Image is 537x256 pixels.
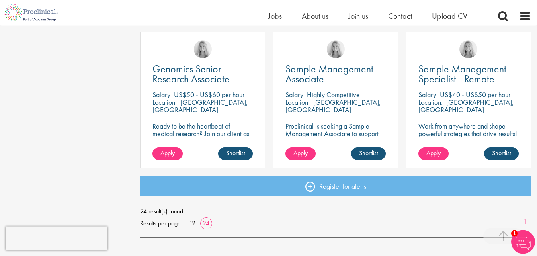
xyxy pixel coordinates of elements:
p: Ready to be the heartbeat of medical research? Join our client as a Research Associate and assist... [152,122,253,160]
span: Location: [152,98,177,107]
p: US$40 - US$50 per hour [440,90,510,99]
span: Sample Management Specialist - Remote [418,62,506,86]
p: [GEOGRAPHIC_DATA], [GEOGRAPHIC_DATA] [418,98,514,114]
span: Genomics Senior Research Associate [152,62,230,86]
span: Sample Management Associate [285,62,373,86]
span: Apply [293,149,308,157]
a: Apply [285,147,316,160]
a: Genomics Senior Research Associate [152,64,253,84]
img: Shannon Briggs [194,40,212,58]
a: 12 [186,219,198,227]
span: Location: [418,98,443,107]
a: Jobs [268,11,282,21]
span: 1 [511,230,518,237]
img: Chatbot [511,230,535,254]
a: Contact [388,11,412,21]
a: Register for alerts [140,176,531,196]
span: Salary [285,90,303,99]
span: Results per page [140,217,181,229]
a: Shortlist [218,147,253,160]
span: Salary [152,90,170,99]
span: Apply [160,149,175,157]
a: Upload CV [432,11,467,21]
p: Work from anywhere and shape powerful strategies that drive results! Enjoy the freedom of remote ... [418,122,519,152]
p: Proclinical is seeking a Sample Management Associate to support the efficient handling, organizat... [285,122,386,160]
span: Apply [426,149,441,157]
a: Shortlist [351,147,386,160]
a: Shortlist [484,147,519,160]
p: Highly Competitive [307,90,360,99]
p: [GEOGRAPHIC_DATA], [GEOGRAPHIC_DATA] [152,98,248,114]
span: Location: [285,98,310,107]
a: Sample Management Specialist - Remote [418,64,519,84]
a: About us [302,11,328,21]
iframe: reCAPTCHA [6,227,107,250]
img: Shannon Briggs [459,40,477,58]
a: Sample Management Associate [285,64,386,84]
a: Join us [348,11,368,21]
a: 24 [200,219,212,227]
a: Apply [152,147,183,160]
p: [GEOGRAPHIC_DATA], [GEOGRAPHIC_DATA] [285,98,381,114]
span: Salary [418,90,436,99]
p: US$50 - US$60 per hour [174,90,244,99]
img: Shannon Briggs [327,40,345,58]
span: 24 result(s) found [140,205,531,217]
a: 1 [519,217,531,227]
a: Apply [418,147,449,160]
